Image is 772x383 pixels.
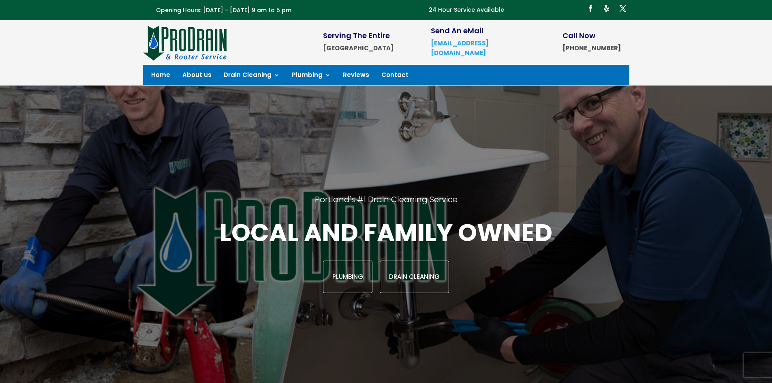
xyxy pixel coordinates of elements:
strong: [PHONE_NUMBER] [562,44,621,52]
a: Contact [381,72,408,81]
a: Follow on X [616,2,629,15]
a: Plumbing [323,261,372,293]
a: Home [151,72,170,81]
span: Send An eMail [431,26,483,36]
span: Call Now [562,30,595,41]
h2: Portland's #1 Drain Cleaning Service [101,194,671,217]
a: [EMAIL_ADDRESS][DOMAIN_NAME] [431,39,489,57]
a: Plumbing [292,72,331,81]
span: Opening Hours: [DATE] - [DATE] 9 am to 5 pm [156,6,291,14]
div: Local and family owned [101,217,671,293]
strong: [GEOGRAPHIC_DATA] [323,44,393,52]
a: Reviews [343,72,369,81]
a: Follow on Facebook [584,2,597,15]
a: Drain Cleaning [224,72,280,81]
a: About us [182,72,212,81]
a: Drain Cleaning [380,261,449,293]
a: Follow on Yelp [600,2,613,15]
span: Serving The Entire [323,30,390,41]
p: 24 Hour Service Available [429,5,504,15]
img: site-logo-100h [143,24,228,61]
